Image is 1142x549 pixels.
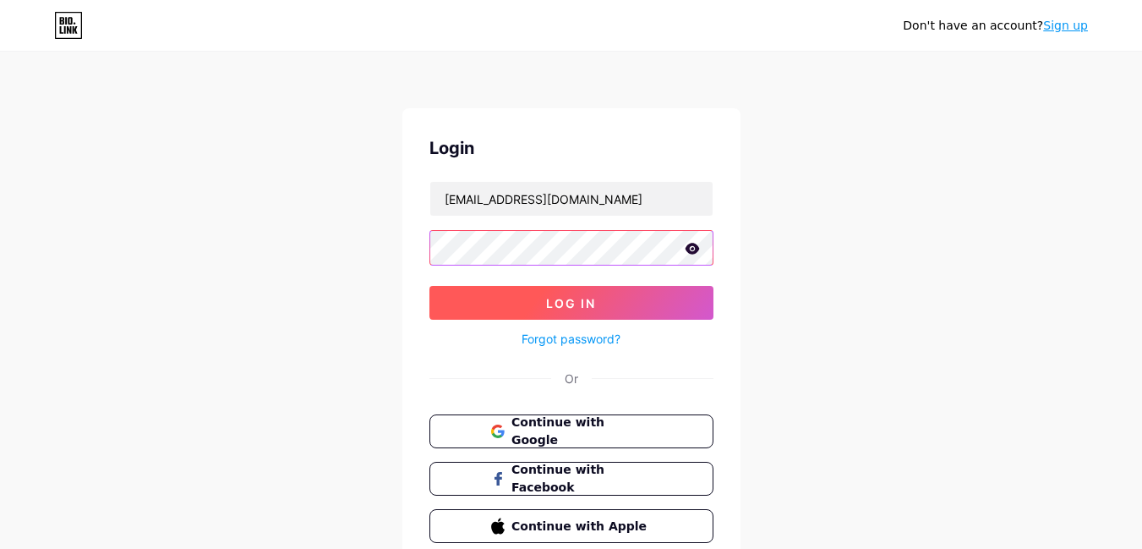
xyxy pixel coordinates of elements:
[511,518,651,535] span: Continue with Apple
[565,370,578,387] div: Or
[522,330,620,348] a: Forgot password?
[429,462,713,496] button: Continue with Facebook
[430,182,713,216] input: Username
[429,286,713,320] button: Log In
[429,414,713,448] button: Continue with Google
[903,17,1088,35] div: Don't have an account?
[429,509,713,543] button: Continue with Apple
[429,135,713,161] div: Login
[511,414,651,449] span: Continue with Google
[1043,19,1088,32] a: Sign up
[511,461,651,497] span: Continue with Facebook
[546,296,596,310] span: Log In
